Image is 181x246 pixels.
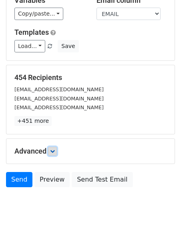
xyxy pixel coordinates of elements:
small: [EMAIL_ADDRESS][DOMAIN_NAME] [14,104,104,110]
a: Send [6,172,32,187]
a: Preview [34,172,70,187]
button: Save [58,40,78,52]
small: [EMAIL_ADDRESS][DOMAIN_NAME] [14,86,104,92]
a: Load... [14,40,45,52]
h5: 454 Recipients [14,73,167,82]
small: [EMAIL_ADDRESS][DOMAIN_NAME] [14,96,104,102]
a: Send Test Email [72,172,133,187]
a: +451 more [14,116,52,126]
iframe: Chat Widget [141,208,181,246]
a: Copy/paste... [14,8,63,20]
a: Templates [14,28,49,36]
h5: Advanced [14,147,167,156]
